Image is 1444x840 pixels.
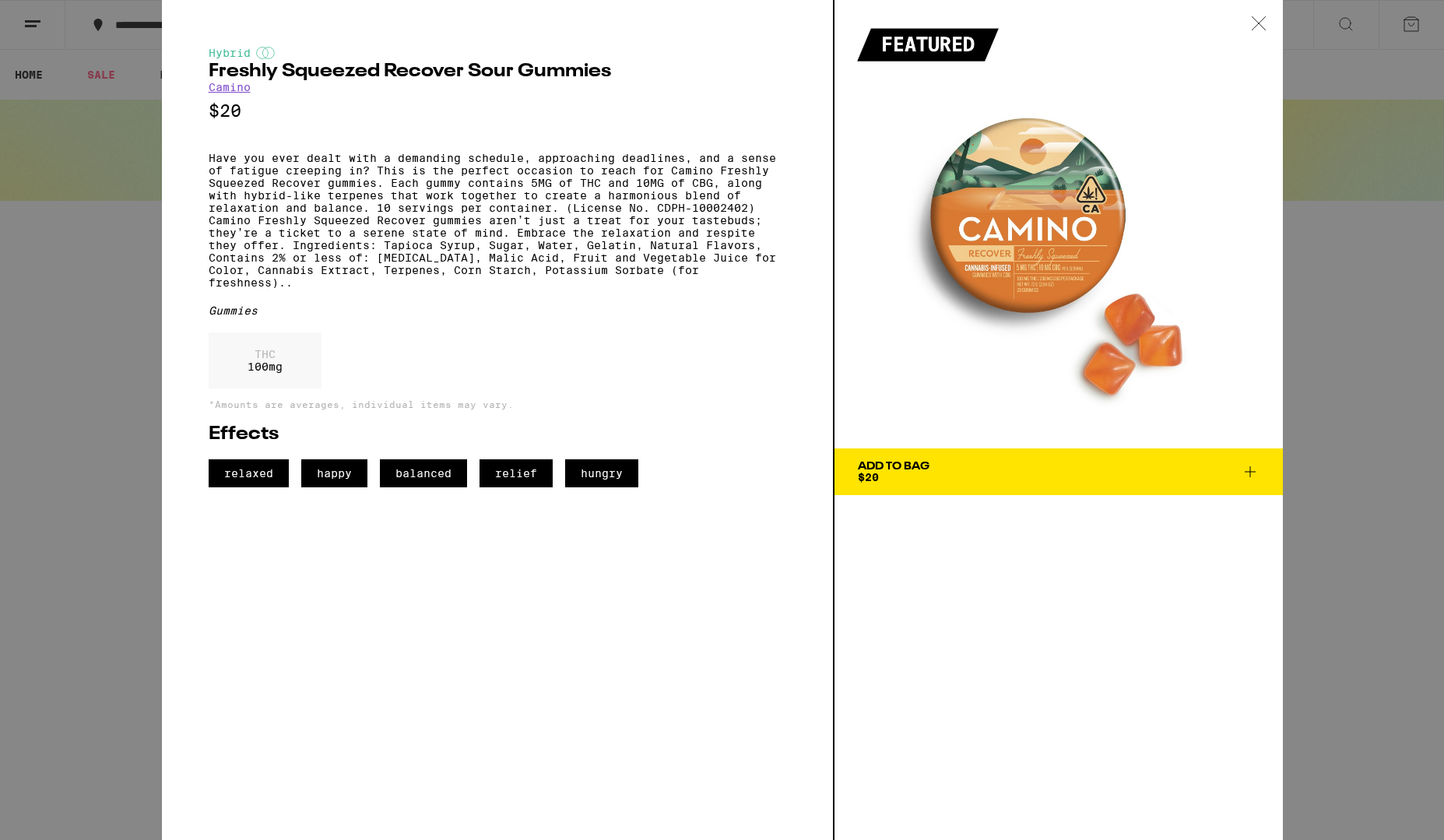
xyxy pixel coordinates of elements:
[301,459,367,487] span: happy
[209,304,786,317] div: Gummies
[480,459,553,487] span: relief
[209,332,321,388] div: 100 mg
[209,47,786,59] div: Hybrid
[209,81,251,93] a: Camino
[209,62,786,81] h2: Freshly Squeezed Recover Sour Gummies
[256,47,275,59] img: hybridColor.svg
[209,152,786,289] p: Have you ever dealt with a demanding schedule, approaching deadlines, and a sense of fatigue cree...
[209,425,786,444] h2: Effects
[209,101,786,121] p: $20
[380,459,467,487] span: balanced
[209,399,786,409] p: *Amounts are averages, individual items may vary.
[834,448,1283,495] button: Add To Bag$20
[565,459,638,487] span: hungry
[248,348,283,360] p: THC
[858,461,929,472] div: Add To Bag
[209,459,289,487] span: relaxed
[858,471,879,483] span: $20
